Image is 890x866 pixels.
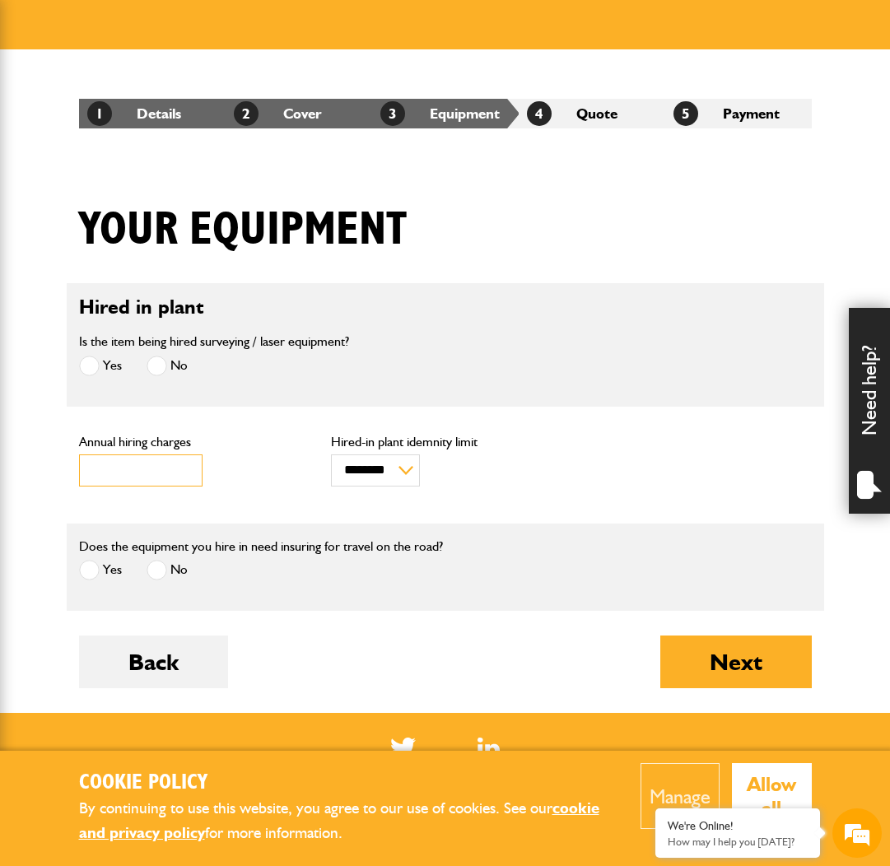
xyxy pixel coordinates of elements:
[478,738,500,758] a: LinkedIn
[87,101,112,126] span: 1
[732,763,812,829] button: Allow all
[849,308,890,514] div: Need help?
[478,738,500,758] img: Linked In
[234,105,322,122] a: 2Cover
[641,763,720,829] button: Manage
[21,152,301,189] input: Enter your last name
[668,819,808,833] div: We're Online!
[234,101,259,126] span: 2
[527,101,552,126] span: 4
[21,298,301,493] textarea: Type your message and hit 'Enter'
[372,99,519,128] li: Equipment
[28,91,69,114] img: d_20077148190_company_1631870298795_20077148190
[79,203,407,258] h1: Your equipment
[673,101,698,126] span: 5
[79,335,349,348] label: Is the item being hired surveying / laser equipment?
[270,8,310,48] div: Minimize live chat window
[21,249,301,286] input: Enter your phone number
[665,99,812,128] li: Payment
[87,105,181,122] a: 1Details
[21,201,301,237] input: Enter your email address
[390,738,416,758] img: Twitter
[147,560,188,580] label: No
[519,99,665,128] li: Quote
[79,796,617,846] p: By continuing to use this website, you agree to our use of cookies. See our for more information.
[79,296,812,319] h2: Hired in plant
[224,507,299,529] em: Start Chat
[79,435,330,449] label: Annual hiring charges
[79,540,443,553] label: Does the equipment you hire in need insuring for travel on the road?
[79,560,122,580] label: Yes
[668,836,808,848] p: How may I help you today?
[79,771,617,796] h2: Cookie Policy
[147,356,188,376] label: No
[660,636,812,688] button: Next
[380,101,405,126] span: 3
[79,636,228,688] button: Back
[331,435,582,449] label: Hired-in plant idemnity limit
[86,92,277,114] div: Chat with us now
[79,356,122,376] label: Yes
